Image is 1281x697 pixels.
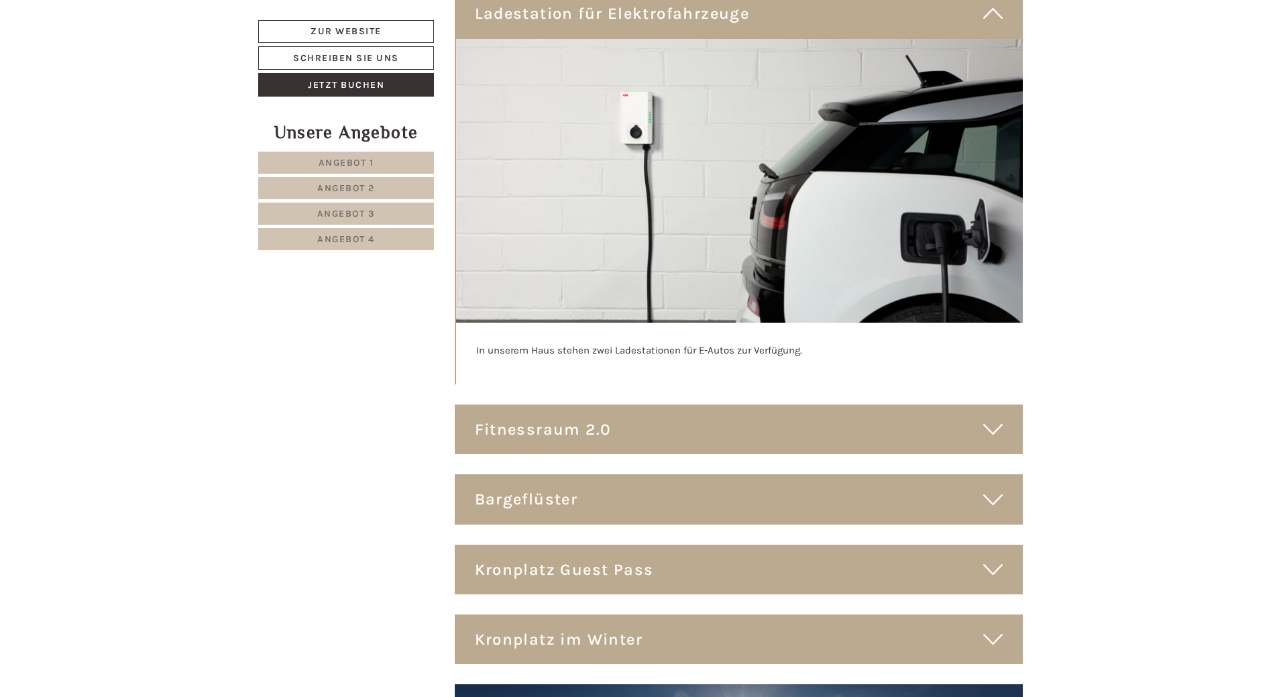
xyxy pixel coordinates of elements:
p: In unserem Haus stehen zwei Ladestationen für E-Autos zur Verfügung. [476,343,1003,358]
a: Jetzt buchen [258,73,434,97]
a: Schreiben Sie uns [258,46,434,70]
a: Zur Website [258,20,434,43]
span: Angebot 2 [317,182,375,194]
div: Guten Tag, wie können wir Ihnen helfen? [10,36,225,77]
small: 07:02 [20,65,218,74]
div: Kronplatz Guest Pass [455,545,1023,594]
div: Bargeflüster [455,474,1023,524]
span: Angebot 1 [319,157,374,168]
div: Fitnessraum 2.0 [455,405,1023,454]
span: Angebot 4 [317,233,375,245]
span: Angebot 3 [317,208,376,219]
div: [DATE] [240,10,287,33]
button: Senden [443,354,527,377]
div: Unsere Angebote [258,120,434,145]
div: Hotel B&B Feldmessner [20,39,218,50]
div: Kronplatz im Winter [455,614,1023,664]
